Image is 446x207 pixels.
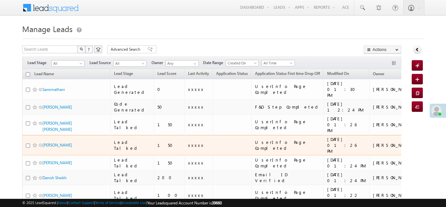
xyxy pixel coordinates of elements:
div: 50 [157,104,182,110]
span: xxxxx [188,175,204,180]
span: Application Status [216,71,248,76]
div: 150 [157,160,182,166]
span: Lead Stage [114,71,133,76]
div: Lead Generated [114,83,151,95]
button: ? [85,45,93,53]
div: [DATE] 01:22 PM [327,186,367,204]
div: Email ID Verified [255,172,321,183]
div: [DATE] 01:26 PM [327,116,367,133]
a: Application Status First time Drop Off [252,70,323,78]
span: xxxxx [188,142,204,148]
span: © 2025 LeadSquared | | | | | [22,200,222,206]
span: xxxxx [188,86,204,92]
span: Owner [151,60,166,66]
span: xxxxx [188,192,204,198]
input: Check all records [26,72,30,77]
div: [PERSON_NAME] [373,175,416,181]
span: Manage Leads [22,24,72,34]
div: 200 [157,175,182,181]
div: [PERSON_NAME] [373,104,416,110]
img: Search [80,47,83,51]
span: Date Range [203,60,226,66]
a: Modified On [324,70,352,78]
button: Actions [364,45,401,54]
div: Code Generated [114,101,151,113]
div: Lead Talked [114,172,151,183]
span: Modified On [327,71,349,76]
a: Contact Support [68,200,94,205]
a: About [58,200,67,205]
div: Lead Talked [114,139,151,151]
div: 0 [157,86,182,92]
div: 150 [157,142,182,148]
div: [DATE] 01:26 PM [327,136,367,154]
div: UserInfo Page Completed [255,157,321,169]
span: Application Status First time Drop Off [255,71,320,76]
a: Terms of Service [95,200,120,205]
span: Lead Score [157,71,176,76]
a: Last Activity [185,70,212,78]
div: UserInfo Page Completed [255,139,321,151]
a: [PERSON_NAME] [42,105,72,110]
div: UserInfo Page Completed [255,119,321,130]
a: Lead Score [154,70,180,78]
span: All Time [262,60,293,66]
span: 39660 [212,200,222,205]
a: [PERSON_NAME] [PERSON_NAME] [42,121,72,132]
a: Lead Stage [111,70,136,78]
a: [PERSON_NAME] [42,143,72,147]
span: Advanced Search [111,46,142,52]
div: Lead Talked [114,119,151,130]
div: [PERSON_NAME] [373,122,416,128]
input: Type to Search [166,60,199,67]
div: 100 [157,192,182,198]
span: Your Leadsquared Account Number is [147,200,222,205]
div: [DATE] 01:30 PM [327,80,367,98]
div: F&O Step Completed [255,104,321,110]
a: Application Status [213,70,251,78]
a: Created On [226,60,259,66]
div: UserInfo Page Completed [255,83,321,95]
a: [PERSON_NAME] [42,160,72,165]
span: Lead Source [89,60,113,66]
a: All [113,60,147,67]
span: Owner [373,71,384,76]
span: All [52,60,83,66]
a: Danish Sheikh [42,175,67,180]
span: xxxxx [188,122,204,127]
div: [PERSON_NAME] [373,160,416,166]
span: Lead Stage [27,60,51,66]
a: All Time [262,60,295,66]
a: All [51,60,85,67]
span: xxxxx [188,104,204,110]
div: [PERSON_NAME] [373,142,416,148]
span: All [114,60,145,66]
a: [PERSON_NAME] [42,193,72,198]
div: [DATE] 01:24 PM [327,172,367,183]
div: [PERSON_NAME] [373,86,416,92]
div: Lead Talked [114,157,151,169]
a: Acceptable Use [121,200,146,205]
a: Lead Name [31,70,57,79]
span: Created On [226,60,257,66]
div: [PERSON_NAME] [373,192,416,198]
div: [DATE] 01:24 PM [327,157,367,169]
a: Samirnathani [42,87,65,92]
span: ? [88,46,91,52]
a: Show All Items [190,60,198,67]
span: xxxxx [188,160,204,165]
div: Lead Talked [114,189,151,201]
div: [DATE] 12:24 PM [327,101,367,113]
div: UserInfo Page Completed [255,189,321,201]
div: 150 [157,122,182,128]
